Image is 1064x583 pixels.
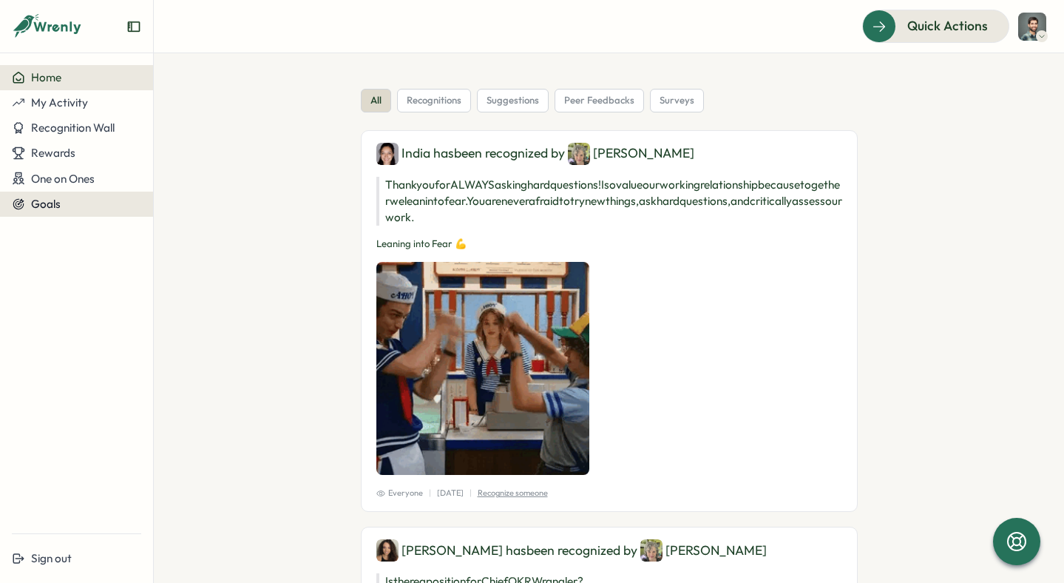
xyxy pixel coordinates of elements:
[478,487,548,499] p: Recognize someone
[31,146,75,160] span: Rewards
[429,487,431,499] p: |
[31,197,61,211] span: Goals
[568,143,590,165] img: Lisa Warner
[126,19,141,34] button: Expand sidebar
[376,143,399,165] img: India Bastien
[640,539,663,562] img: Lisa Warner
[376,143,842,165] div: India has been recognized by
[470,487,472,499] p: |
[564,94,634,107] span: peer feedbacks
[376,262,589,475] img: Recognition Image
[31,551,72,565] span: Sign out
[907,16,988,36] span: Quick Actions
[376,177,842,226] p: Thank you for ALWAYS asking hard questions! I so value our working relationship because together ...
[568,143,694,165] div: [PERSON_NAME]
[1018,13,1046,41] img: Nick Norena
[862,10,1009,42] button: Quick Actions
[407,94,461,107] span: recognitions
[660,94,694,107] span: surveys
[376,487,423,499] span: Everyone
[376,539,842,562] div: [PERSON_NAME] has been recognized by
[31,95,88,109] span: My Activity
[487,94,539,107] span: suggestions
[31,121,115,135] span: Recognition Wall
[370,94,382,107] span: all
[31,70,61,84] span: Home
[31,172,95,186] span: One on Ones
[437,487,464,499] p: [DATE]
[376,539,399,562] img: Franchesca Rybar
[640,539,767,562] div: [PERSON_NAME]
[376,237,842,251] p: Leaning into Fear 💪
